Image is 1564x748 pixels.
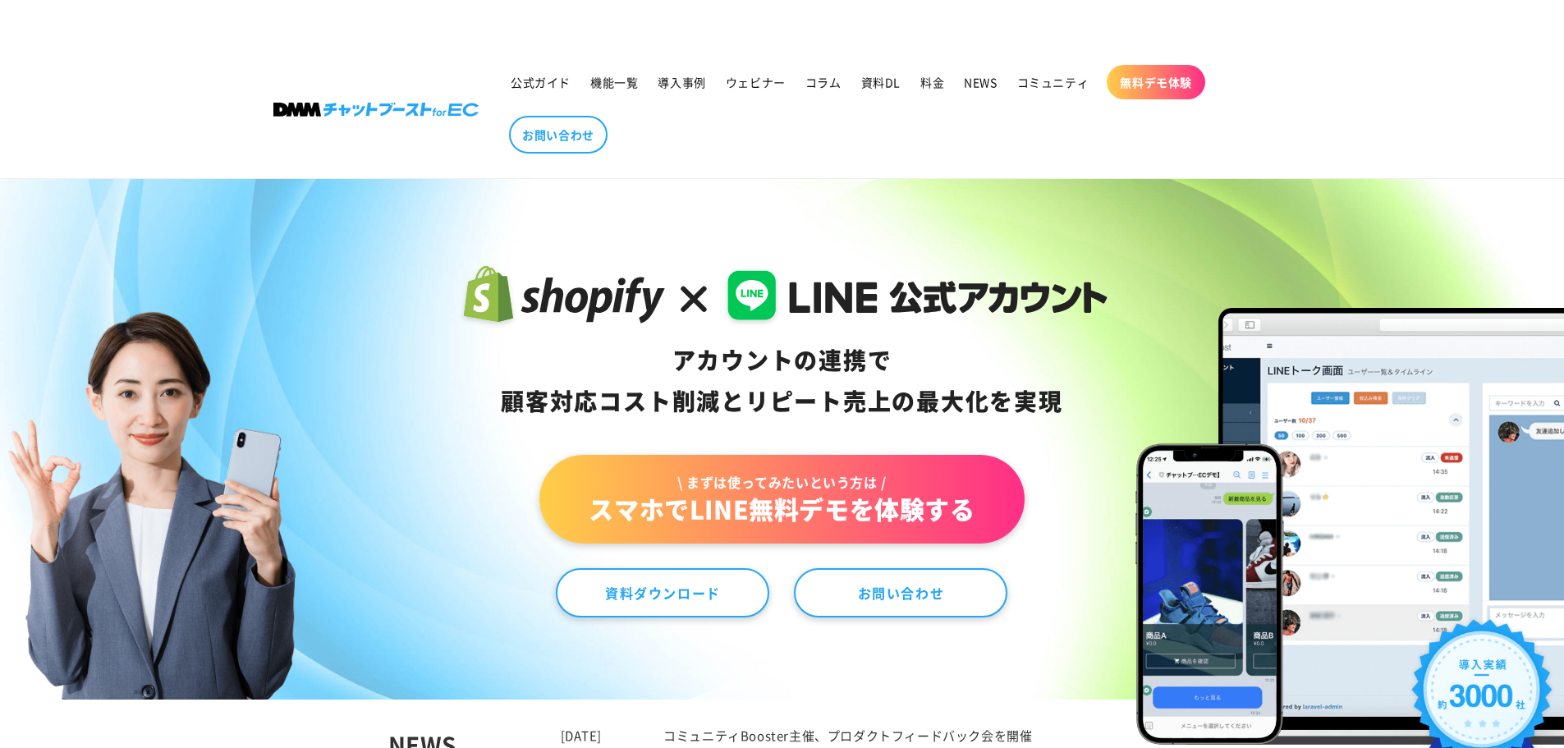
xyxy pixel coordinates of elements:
[658,75,705,89] span: 導入事例
[556,568,769,617] a: 資料ダウンロード
[794,568,1007,617] a: お問い合わせ
[910,65,954,99] a: 料金
[716,65,796,99] a: ウェビナー
[511,75,571,89] span: 公式ガイド
[509,116,608,154] a: お問い合わせ
[1007,65,1099,99] a: コミュニティ
[954,65,1007,99] a: NEWS
[663,727,1032,744] a: コミュニティBooster主催、プロダクトフィードバック会を開催
[522,127,594,142] span: お問い合わせ
[273,103,479,117] img: 株式会社DMM Boost
[726,75,786,89] span: ウェビナー
[861,75,901,89] span: 資料DL
[589,473,975,491] span: \ まずは使ってみたいという方は /
[964,75,997,89] span: NEWS
[561,727,603,744] time: [DATE]
[501,65,580,99] a: 公式ガイド
[590,75,638,89] span: 機能一覧
[648,65,715,99] a: 導入事例
[539,455,1024,544] a: \ まずは使ってみたいという方は /スマホでLINE無料デモを体験する
[1120,75,1192,89] span: 無料デモ体験
[796,65,851,99] a: コラム
[920,75,944,89] span: 料金
[456,340,1108,422] div: アカウントの連携で 顧客対応コスト削減と リピート売上の 最大化を実現
[851,65,910,99] a: 資料DL
[1107,65,1205,99] a: 無料デモ体験
[805,75,842,89] span: コラム
[1017,75,1089,89] span: コミュニティ
[580,65,648,99] a: 機能一覧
